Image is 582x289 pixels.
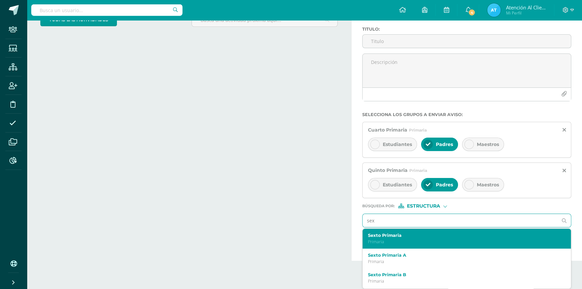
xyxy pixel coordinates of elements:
[368,253,557,258] label: Sexto Primaria A
[477,141,499,147] span: Maestros
[368,167,408,173] span: Quinto Primaria
[487,3,501,17] img: ada85960de06b6a82e22853ecf293967.png
[477,182,499,188] span: Maestros
[409,128,427,133] span: Primaria
[363,35,571,48] input: Titulo
[368,272,557,277] label: Sexto Primaria B
[383,141,412,147] span: Estudiantes
[407,204,440,208] span: Estructura
[362,204,395,208] span: Búsqueda por :
[368,233,557,238] label: Sexto Primaria
[368,239,557,245] p: Primaria
[506,10,546,16] span: Mi Perfil
[368,127,407,133] span: Cuarto Primaria
[362,112,571,117] label: Selecciona los grupos a enviar aviso :
[31,4,182,16] input: Busca un usuario...
[409,168,427,173] span: Primaria
[362,27,571,32] label: Titulo :
[383,182,412,188] span: Estudiantes
[368,278,557,284] p: Primaria
[506,4,546,11] span: Atención al cliente
[468,9,475,16] span: 4
[363,214,557,227] input: Ej. Primero primaria
[398,204,449,208] div: [object Object]
[436,141,453,147] span: Padres
[368,259,557,264] p: Primaria
[436,182,453,188] span: Padres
